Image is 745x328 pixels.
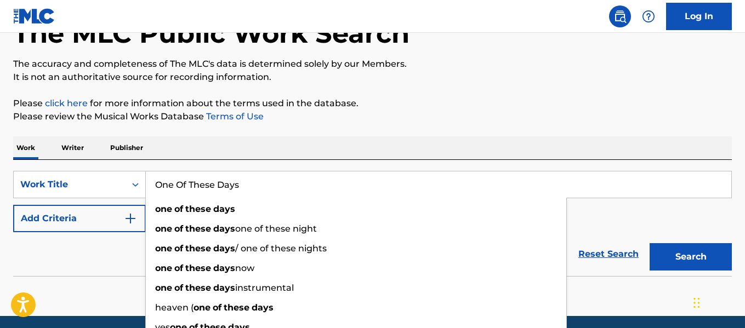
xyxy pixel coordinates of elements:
[213,302,221,313] strong: of
[573,242,644,266] a: Reset Search
[107,136,146,159] p: Publisher
[213,243,235,254] strong: days
[13,8,55,24] img: MLC Logo
[609,5,631,27] a: Public Search
[204,111,264,122] a: Terms of Use
[235,263,254,273] span: now
[185,223,211,234] strong: these
[155,223,172,234] strong: one
[174,204,183,214] strong: of
[155,204,172,214] strong: one
[20,178,119,191] div: Work Title
[155,302,194,313] span: heaven (
[155,243,172,254] strong: one
[45,98,88,108] a: click here
[13,97,732,110] p: Please for more information about the terms used in the database.
[13,136,38,159] p: Work
[155,263,172,273] strong: one
[13,171,732,276] form: Search Form
[13,110,732,123] p: Please review the Musical Works Database
[690,275,745,328] iframe: Chat Widget
[124,212,137,225] img: 9d2ae6d4665cec9f34b9.svg
[638,5,659,27] div: Help
[213,263,235,273] strong: days
[185,243,211,254] strong: these
[650,243,732,271] button: Search
[213,223,235,234] strong: days
[174,263,183,273] strong: of
[224,302,249,313] strong: these
[666,3,732,30] a: Log In
[13,17,410,50] h1: The MLC Public Work Search
[213,283,235,293] strong: days
[642,10,655,23] img: help
[185,283,211,293] strong: these
[174,223,183,234] strong: of
[252,302,274,313] strong: days
[185,263,211,273] strong: these
[613,10,627,23] img: search
[235,223,317,234] span: one of these night
[213,204,235,214] strong: days
[194,302,211,313] strong: one
[185,204,211,214] strong: these
[174,243,183,254] strong: of
[174,283,183,293] strong: of
[13,71,732,84] p: It is not an authoritative source for recording information.
[693,286,700,319] div: Drag
[13,205,146,232] button: Add Criteria
[235,283,294,293] span: instrumental
[155,283,172,293] strong: one
[58,136,87,159] p: Writer
[13,57,732,71] p: The accuracy and completeness of The MLC's data is determined solely by our Members.
[235,243,327,254] span: / one of these nights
